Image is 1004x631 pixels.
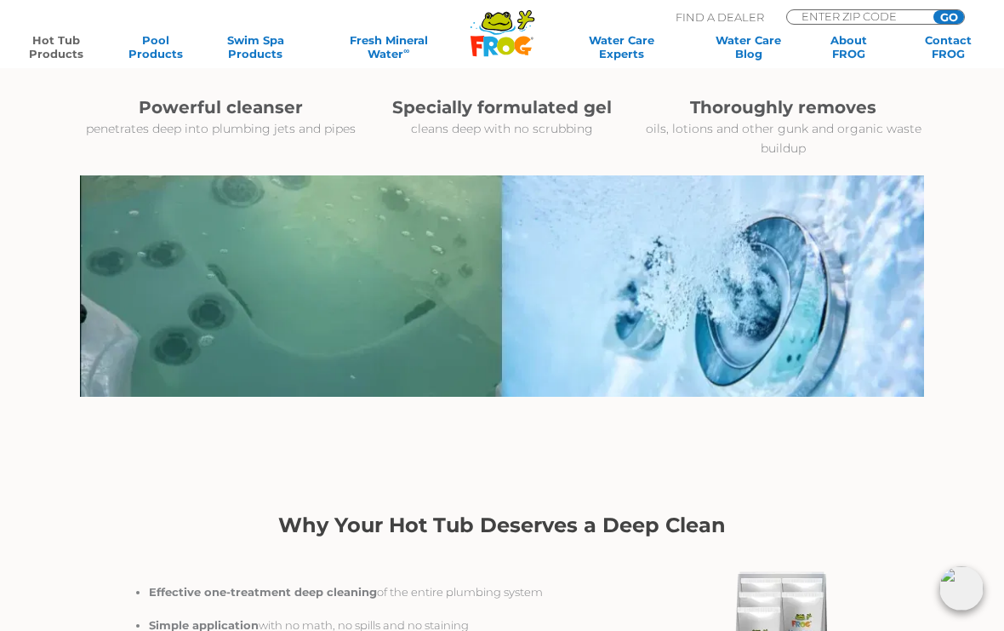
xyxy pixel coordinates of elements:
[117,33,194,60] a: PoolProducts
[810,33,887,60] a: AboutFROG
[317,33,461,60] a: Fresh MineralWater∞
[910,33,987,60] a: ContactFROG
[115,513,889,537] h2: Why Your Hot Tub Deserves a Deep Clean
[403,46,409,55] sup: ∞
[933,10,964,24] input: GO
[710,33,787,60] a: Water CareBlog
[642,119,924,158] p: oils, lotions and other gunk and organic waste buildup
[149,582,678,602] li: of the entire plumbing system
[149,585,377,599] strong: Effective one-treatment deep cleaning
[80,119,362,139] p: penetrates deep into plumbing jets and pipes
[217,33,294,60] a: Swim SpaProducts
[939,566,984,611] img: openIcon
[800,10,915,22] input: Zip Code Form
[556,33,687,60] a: Water CareExperts
[80,175,924,397] img: Website - Dirty Water vs Clean Water (1200 x 315 px)
[362,95,643,119] h3: Specially formulated gel
[362,119,643,139] p: cleans deep with no scrubbing
[17,33,94,60] a: Hot TubProducts
[676,9,764,25] p: Find A Dealer
[80,95,362,119] h3: Powerful cleanser
[642,95,924,119] h3: Thoroughly removes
